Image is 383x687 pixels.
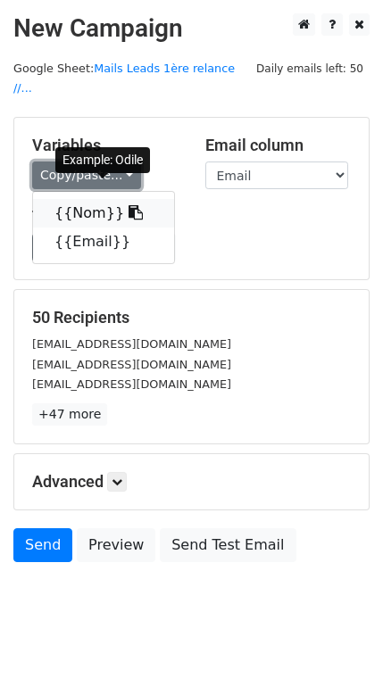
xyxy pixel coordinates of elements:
[160,528,296,562] a: Send Test Email
[32,358,231,371] small: [EMAIL_ADDRESS][DOMAIN_NAME]
[55,147,150,173] div: Example: Odile
[32,377,231,391] small: [EMAIL_ADDRESS][DOMAIN_NAME]
[32,403,107,426] a: +47 more
[294,601,383,687] div: Widget de chat
[33,199,174,228] a: {{Nom}}
[77,528,155,562] a: Preview
[13,62,235,95] small: Google Sheet:
[205,136,352,155] h5: Email column
[13,62,235,95] a: Mails Leads 1ère relance //...
[32,161,141,189] a: Copy/paste...
[33,228,174,256] a: {{Email}}
[250,62,370,75] a: Daily emails left: 50
[32,337,231,351] small: [EMAIL_ADDRESS][DOMAIN_NAME]
[32,472,351,492] h5: Advanced
[32,136,179,155] h5: Variables
[32,308,351,327] h5: 50 Recipients
[250,59,370,79] span: Daily emails left: 50
[13,13,370,44] h2: New Campaign
[13,528,72,562] a: Send
[294,601,383,687] iframe: Chat Widget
